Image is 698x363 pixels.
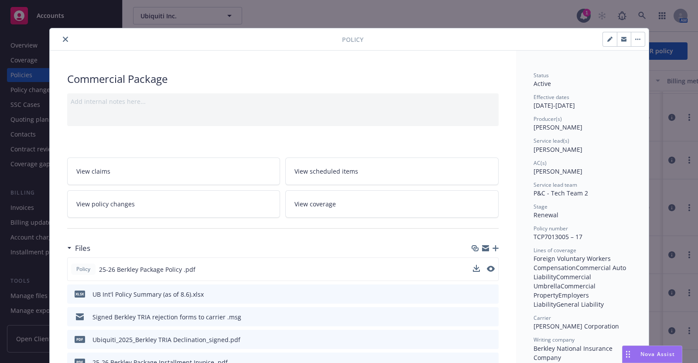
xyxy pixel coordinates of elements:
[534,322,619,330] span: [PERSON_NAME] Corporation
[556,300,604,308] span: General Liability
[534,233,582,241] span: TCP7013005 – 17
[534,72,549,79] span: Status
[534,336,575,343] span: Writing company
[534,254,612,272] span: Foreign Voluntary Workers Compensation
[487,312,495,322] button: preview file
[534,225,568,232] span: Policy number
[294,167,358,176] span: View scheduled items
[487,335,495,344] button: preview file
[92,335,240,344] div: Ubiquiti_2025_Berkley TRIA Declination_signed.pdf
[534,115,562,123] span: Producer(s)
[534,189,588,197] span: P&C - Tech Team 2
[92,290,204,299] div: UB Int'l Policy Summary (as of 8.6).xlsx
[71,97,495,106] div: Add internal notes here...
[534,291,591,308] span: Employers Liability
[487,266,495,272] button: preview file
[75,243,90,254] h3: Files
[534,264,628,281] span: Commercial Auto Liability
[75,336,85,342] span: pdf
[67,72,499,86] div: Commercial Package
[60,34,71,45] button: close
[534,273,593,290] span: Commercial Umbrella
[67,158,281,185] a: View claims
[473,335,480,344] button: download file
[534,79,551,88] span: Active
[534,181,577,188] span: Service lead team
[534,247,576,254] span: Lines of coverage
[534,203,547,210] span: Stage
[92,312,241,322] div: Signed Berkley TRIA rejection forms to carrier .msg
[285,158,499,185] a: View scheduled items
[294,199,336,209] span: View coverage
[534,93,631,110] div: [DATE] - [DATE]
[534,145,582,154] span: [PERSON_NAME]
[99,265,195,274] span: 25-26 Berkley Package Policy .pdf
[473,265,480,274] button: download file
[640,350,675,358] span: Nova Assist
[285,190,499,218] a: View coverage
[67,190,281,218] a: View policy changes
[67,243,90,254] div: Files
[473,312,480,322] button: download file
[622,346,682,363] button: Nova Assist
[473,290,480,299] button: download file
[534,344,614,362] span: Berkley National Insurance Company
[534,314,551,322] span: Carrier
[534,211,558,219] span: Renewal
[76,199,135,209] span: View policy changes
[75,265,92,273] span: Policy
[534,137,569,144] span: Service lead(s)
[534,159,547,167] span: AC(s)
[473,265,480,272] button: download file
[534,93,569,101] span: Effective dates
[76,167,110,176] span: View claims
[623,346,633,363] div: Drag to move
[534,167,582,175] span: [PERSON_NAME]
[534,282,597,299] span: Commercial Property
[487,290,495,299] button: preview file
[342,35,363,44] span: Policy
[487,265,495,274] button: preview file
[75,291,85,297] span: xlsx
[534,123,582,131] span: [PERSON_NAME]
